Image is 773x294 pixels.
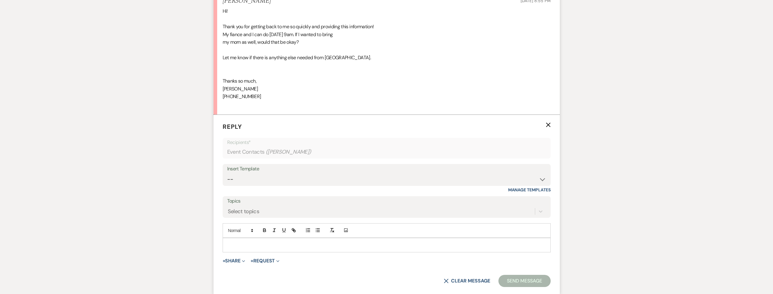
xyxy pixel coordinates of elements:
button: Send Message [498,275,550,287]
span: + [223,258,225,263]
p: Recipients* [227,138,546,146]
a: Manage Templates [508,187,551,193]
button: Clear message [444,279,490,283]
span: ( [PERSON_NAME] ) [266,148,311,156]
label: Topics [227,197,546,206]
div: Event Contacts [227,146,546,158]
div: Select topics [228,207,259,215]
button: Share [223,258,245,263]
div: Hi! Thank you for getting back to me so quickly and providing this information! My fiance and I c... [223,7,551,108]
span: Reply [223,123,242,131]
div: Insert Template [227,165,546,173]
span: + [251,258,253,263]
button: Request [251,258,279,263]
